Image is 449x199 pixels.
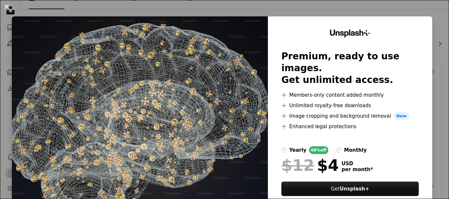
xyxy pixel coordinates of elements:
[281,157,339,174] div: $4
[281,50,419,86] h2: Premium, ready to use images. Get unlimited access.
[309,146,328,154] div: 66% off
[281,91,419,99] li: Members-only content added monthly
[289,146,306,154] div: yearly
[281,102,419,109] li: Unlimited royalty-free downloads
[281,157,314,174] span: $12
[342,161,373,167] span: USD
[281,148,287,153] input: yearly66%off
[340,186,369,192] strong: Unsplash+
[281,112,419,120] li: Image cropping and background removal
[281,123,419,130] li: Enhanced legal protections
[344,146,367,154] div: monthly
[342,167,373,172] span: per month *
[394,112,410,120] span: New
[281,182,419,196] a: GetUnsplash+
[336,148,342,153] input: monthly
